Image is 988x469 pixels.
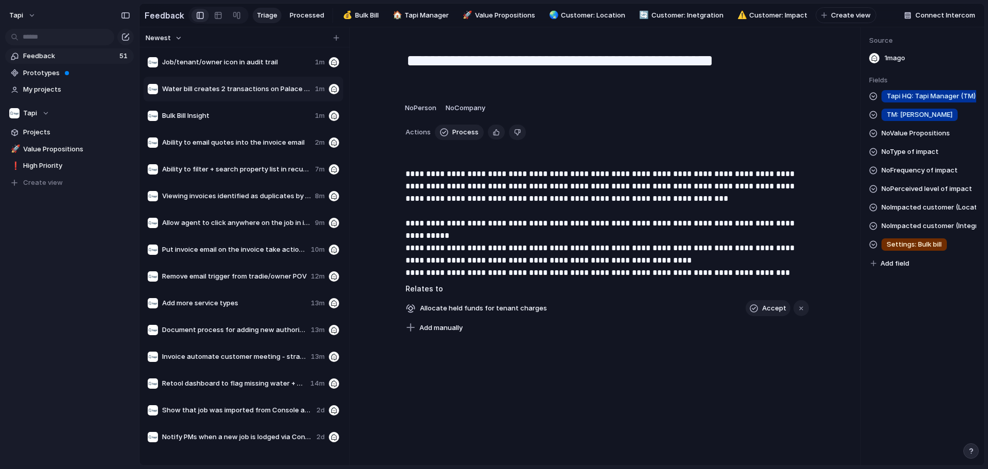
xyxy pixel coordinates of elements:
span: No Type of impact [881,146,939,158]
span: Add more service types [162,298,307,308]
span: No Perceived level of impact [881,183,972,195]
a: 🏠Tapi Manager [387,8,453,23]
span: Add manually [419,323,463,333]
button: NoCompany [443,100,488,116]
span: Fields [869,75,976,85]
span: 12m [311,271,325,282]
span: Show that job was imported from Console and Console Tenant app [162,405,312,415]
span: Allocate held funds for tenant charges [417,301,550,316]
div: 🚀Value Propositions [457,8,539,23]
div: 🔄 [639,9,646,21]
div: 🌏Customer: Location [543,8,630,23]
a: ⚠️Customer: Impact [732,8,812,23]
div: 🚀 [463,9,470,21]
span: Projects [23,127,130,137]
a: 💰Bulk Bill [337,8,383,23]
span: Prototypes [23,68,130,78]
span: Notify PMs when a new job is lodged via Console Tenant app and was imported to [GEOGRAPHIC_DATA] [162,432,312,442]
span: 7m [315,164,325,175]
span: My projects [23,84,130,95]
span: 14m [310,378,325,389]
span: Process [452,127,479,137]
button: Add manually [402,321,467,335]
span: No Value Propositions [881,127,950,140]
a: Prototypes [5,65,134,81]
span: 10m [311,245,325,255]
span: Bulk Bill Insight [162,111,311,121]
button: 🌏 [548,10,558,21]
span: 1m [315,84,325,94]
span: Newest [146,33,171,43]
a: My projects [5,82,134,97]
span: Triage [257,10,277,21]
button: 🚀 [9,144,20,154]
span: Retool dashboard to flag missing water + council [162,378,306,389]
button: Add field [869,257,911,270]
button: Accept [746,300,790,317]
span: Accept [762,303,786,314]
div: 🚀 [11,143,18,155]
button: 🏠 [391,10,401,21]
span: Source [869,36,976,46]
div: 🌏 [549,9,556,21]
button: Process [435,125,484,140]
span: 8m [315,191,325,201]
button: 🚀 [461,10,471,21]
span: 1m [315,111,325,121]
div: 🏠 [393,9,400,21]
span: Allow agent to click anywhere on the job in inbox to take to job [162,218,311,228]
span: Tapi Manager [404,10,449,21]
button: Create view [5,175,134,190]
span: No Person [405,103,436,112]
span: 2d [316,405,325,415]
span: Create view [23,178,63,188]
div: ⚠️ [737,9,745,21]
span: No Company [446,103,485,112]
span: Customer: Impact [749,10,807,21]
button: 🔄 [638,10,648,21]
span: No Impacted customer (Integration) [881,220,976,232]
span: Ability to email quotes into the invoice email [162,137,311,148]
h3: Relates to [405,283,809,294]
button: Delete [509,125,526,140]
button: ⚠️ [736,10,746,21]
span: Invoice automate customer meeting - strata/levies [162,352,307,362]
a: Projects [5,125,134,140]
span: Tapi HQ: Tapi Manager (TM) [887,91,976,101]
span: Value Propositions [23,144,130,154]
button: Tapi [5,106,134,121]
span: 2d [316,432,325,442]
span: Create view [831,10,871,21]
div: 💰 [343,9,350,21]
div: ❗ [11,160,18,172]
span: Job/tenant/owner icon in audit trail [162,57,311,67]
button: Create view [816,7,876,24]
span: 13m [311,298,325,308]
a: 🚀Value Propositions [5,142,134,157]
span: Value Propositions [475,10,535,21]
span: No Impacted customer (Location) [881,201,976,214]
a: Processed [286,8,328,23]
span: Tapi [23,108,37,118]
span: Put invoice email on the invoice take action page [162,245,307,255]
a: ❗High Priority [5,158,134,173]
button: Newest [144,31,184,45]
span: 1m ago [885,53,905,63]
span: Bulk Bill [355,10,379,21]
button: ❗ [9,161,20,171]
button: 💰 [341,10,351,21]
span: TM: [PERSON_NAME] [887,110,952,120]
span: Ability to filter + search property list in recurring jobs [162,164,311,175]
span: 13m [311,325,325,335]
span: Viewing invoices identified as duplicates by Palace [162,191,311,201]
span: No Frequency of impact [881,164,958,177]
span: 1m [315,57,325,67]
span: Add field [880,258,909,269]
h2: Feedback [145,9,184,22]
button: Connect Intercom [900,8,979,23]
span: Customer: Location [561,10,625,21]
span: Connect Intercom [915,10,975,21]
